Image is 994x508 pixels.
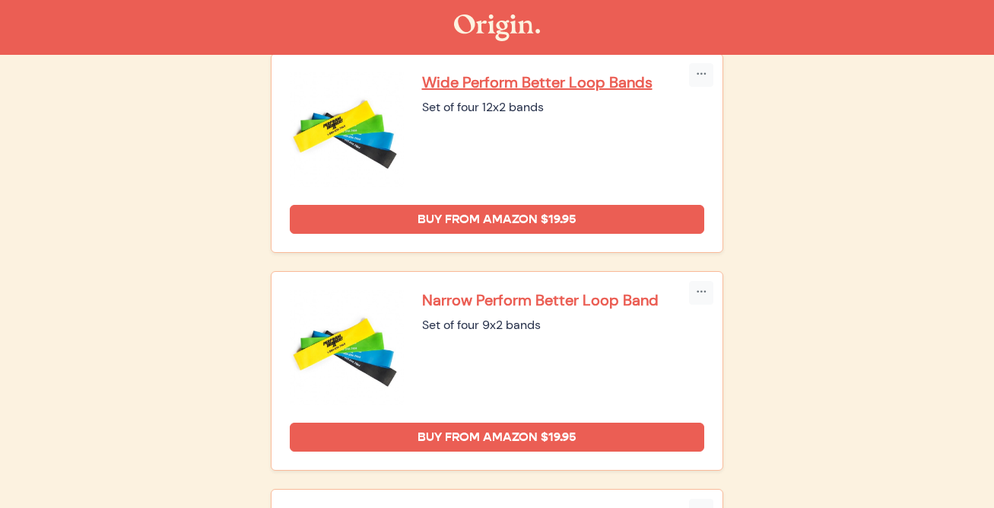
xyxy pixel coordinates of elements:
img: Wide Perform Better Loop Bands [290,72,404,187]
a: Buy from Amazon $19.95 [290,423,705,452]
div: Set of four 9x2 bands [422,316,705,334]
img: The Origin Shop [454,14,540,41]
img: Narrow Perform Better Loop Band [290,290,404,404]
a: Narrow Perform Better Loop Band [422,290,705,310]
a: Buy from Amazon $19.95 [290,205,705,234]
div: Set of four 12x2 bands [422,98,705,117]
a: Wide Perform Better Loop Bands [422,72,705,92]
